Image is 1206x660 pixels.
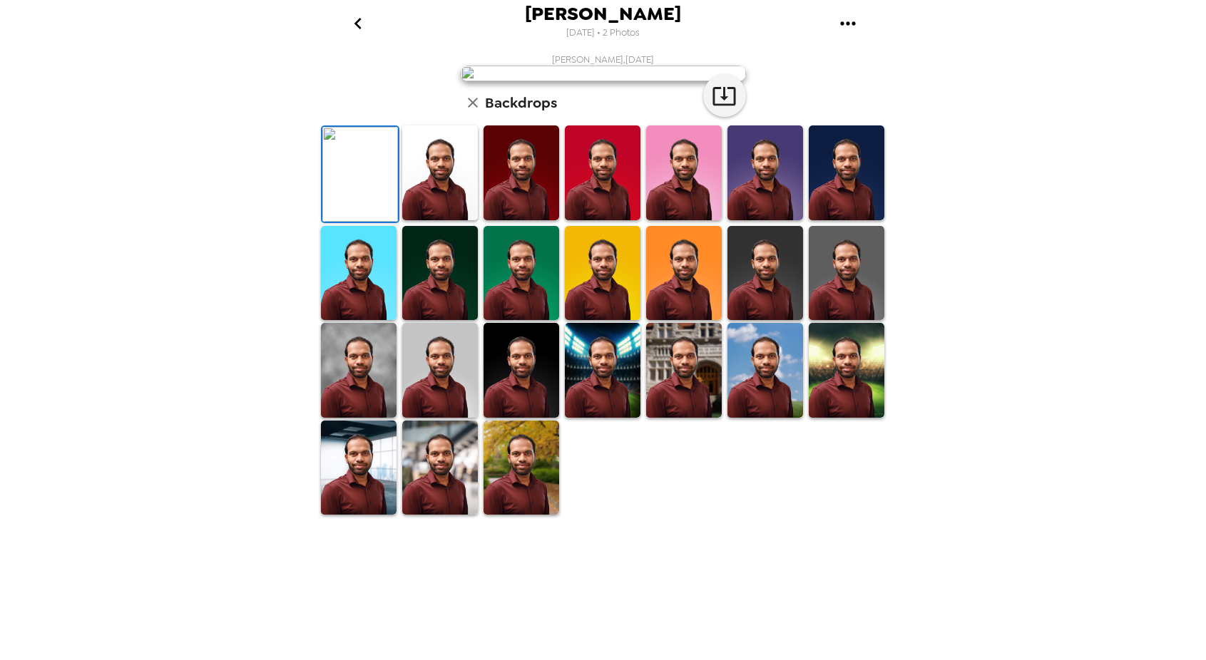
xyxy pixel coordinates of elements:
img: user [461,66,746,81]
img: Original [322,127,398,222]
span: [PERSON_NAME] , [DATE] [552,53,654,66]
span: [DATE] • 2 Photos [566,24,640,43]
span: [PERSON_NAME] [525,4,681,24]
h6: Backdrops [485,91,557,114]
